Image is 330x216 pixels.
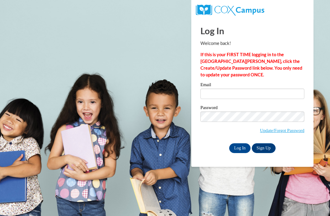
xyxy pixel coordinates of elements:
label: Email [200,82,304,89]
a: Update/Forgot Password [260,128,304,133]
a: Sign Up [252,143,276,153]
img: COX Campus [196,5,264,16]
iframe: Button to launch messaging window [306,192,325,211]
input: Log In [229,143,251,153]
label: Password [200,105,304,112]
h1: Log In [200,24,304,37]
strong: If this is your FIRST TIME logging in to the [GEOGRAPHIC_DATA][PERSON_NAME], click the Create/Upd... [200,52,302,77]
p: Welcome back! [200,40,304,47]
